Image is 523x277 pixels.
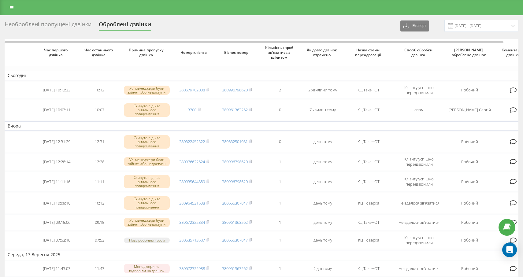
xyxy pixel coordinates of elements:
td: Робочий [445,232,494,249]
td: 7 хвилин тому [301,100,344,120]
td: день тому [301,232,344,249]
div: Скинуто під час вітального повідомлення [124,196,170,210]
a: 380666307847 [222,237,248,243]
td: [DATE] 12:28:14 [35,153,78,170]
td: КЦ TakeHOT [344,100,393,120]
td: [DATE] 10:07:11 [35,100,78,120]
td: день тому [301,193,344,213]
td: 12:31 [78,132,121,152]
td: [DATE] 10:12:33 [35,82,78,99]
span: Час останнього дзвінка [83,48,116,57]
a: 380322452322 [179,139,205,144]
a: 380996798620 [222,87,248,93]
td: 0 [258,132,301,152]
td: КЦ TakeHOT [344,82,393,99]
td: 09:15 [78,214,121,231]
a: 380976622624 [179,159,205,164]
td: 1 [258,153,301,170]
span: Час першого дзвінка [40,48,73,57]
td: 12:28 [78,153,121,170]
td: [DATE] 11:43:03 [35,260,78,277]
td: Робочий [445,82,494,99]
td: Клієнту успішно передзвонили [393,232,445,249]
span: Назва схеми переадресації [349,48,388,57]
td: 10:07 [78,100,121,120]
td: Робочий [445,260,494,277]
td: [PERSON_NAME] Сергій [445,100,494,120]
td: 07:53 [78,232,121,249]
td: 11:11 [78,172,121,192]
td: день тому [301,132,344,152]
a: 380961363262 [222,107,248,113]
td: день тому [301,214,344,231]
a: 380666307847 [222,200,248,206]
td: КЦ Товарка [344,193,393,213]
a: 380996798620 [222,179,248,184]
span: Номер клієнта [178,50,211,55]
div: Менеджери не відповіли на дзвінок [124,264,170,273]
td: 1 [258,193,301,213]
span: Кількість спроб зв'язатись з клієнтом [263,45,296,60]
div: Скинуто під час вітального повідомлення [124,103,170,117]
td: [DATE] 11:11:16 [35,172,78,192]
span: Спосіб обробки дзвінка [399,48,440,57]
span: Бізнес номер [221,50,254,55]
span: [PERSON_NAME] оброблено дзвінок [450,48,489,57]
td: 2 хвилини тому [301,82,344,99]
td: КЦ TakeHOT [344,153,393,170]
td: Клієнту успішно передзвонили [393,172,445,192]
td: 1 [258,260,301,277]
a: 380672322988 [179,266,205,271]
span: Не вдалося зв'язатися [399,200,440,206]
a: 380679702008 [179,87,205,93]
span: . [419,139,420,144]
td: 10:13 [78,193,121,213]
td: [DATE] 10:09:10 [35,193,78,213]
td: КЦ Товарка [344,232,393,249]
td: 2 [258,82,301,99]
td: 11:43 [78,260,121,277]
div: Скинуто під час вітального повідомлення [124,175,170,188]
div: Open Intercom Messenger [502,242,517,257]
td: КЦ TakeHOT [344,214,393,231]
a: 380672322834 [179,220,205,225]
span: Причина пропуску дзвінка [126,48,168,57]
td: Клієнту успішно передзвонили [393,82,445,99]
div: Поза робочим часом [124,238,170,243]
div: Скинуто під час вітального повідомлення [124,135,170,149]
td: [DATE] 07:53:18 [35,232,78,249]
a: 380961363262 [222,220,248,225]
td: 0 [258,100,301,120]
td: 10:12 [78,82,121,99]
a: 3700 [188,107,196,113]
td: день тому [301,172,344,192]
a: 380935644889 [179,179,205,184]
a: 380961363262 [222,266,248,271]
td: 1 [258,232,301,249]
a: 380996798620 [222,159,248,164]
td: [DATE] 09:15:06 [35,214,78,231]
button: Експорт [400,20,429,31]
td: Робочий [445,153,494,170]
div: Усі менеджери були зайняті або недоступні [124,157,170,166]
td: 1 [258,214,301,231]
div: Усі менеджери були зайняті або недоступні [124,86,170,95]
div: Усі менеджери були зайняті або недоступні [124,218,170,227]
a: 380635713537 [179,237,205,243]
a: 380954531508 [179,200,205,206]
td: Клієнту успішно передзвонили [393,153,445,170]
span: Як довго дзвінок втрачено [306,48,339,57]
td: [DATE] 12:31:29 [35,132,78,152]
td: день тому [301,153,344,170]
td: 1 [258,172,301,192]
td: Робочий [445,132,494,152]
span: спам [414,107,424,113]
td: Робочий [445,193,494,213]
div: Оброблені дзвінки [99,21,151,31]
span: Не вдалося зв'язатися [399,266,440,271]
td: КЦ TakeHOT [344,172,393,192]
div: Необроблені пропущені дзвінки [5,21,91,31]
td: Робочий [445,172,494,192]
td: Робочий [445,214,494,231]
td: 2 дні тому [301,260,344,277]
